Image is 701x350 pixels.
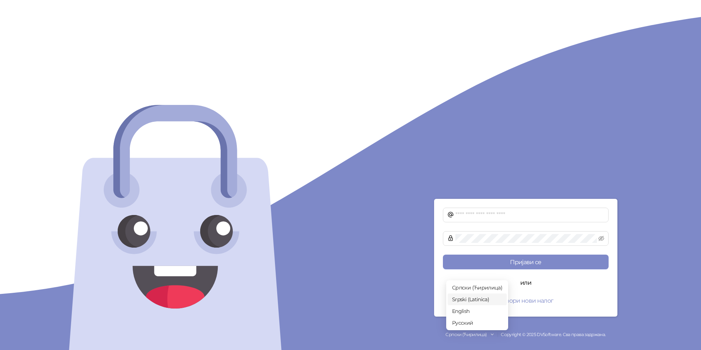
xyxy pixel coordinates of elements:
[452,295,502,303] span: Srpski (Latinica)
[452,307,502,315] span: English
[452,319,502,327] span: Русский
[514,278,537,287] span: или
[66,105,284,350] img: logo-face.svg
[445,331,487,338] div: Српски (Ћирилица)
[350,331,701,338] div: Copyright © 2025 DVSoftware. Сва права задржана.
[443,298,609,304] a: Отвори нови налог
[443,293,609,308] button: Отвори нови налог
[598,236,604,241] span: eye-invisible
[443,255,609,269] button: Пријави се
[452,284,502,292] span: Српски (Ћирилица)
